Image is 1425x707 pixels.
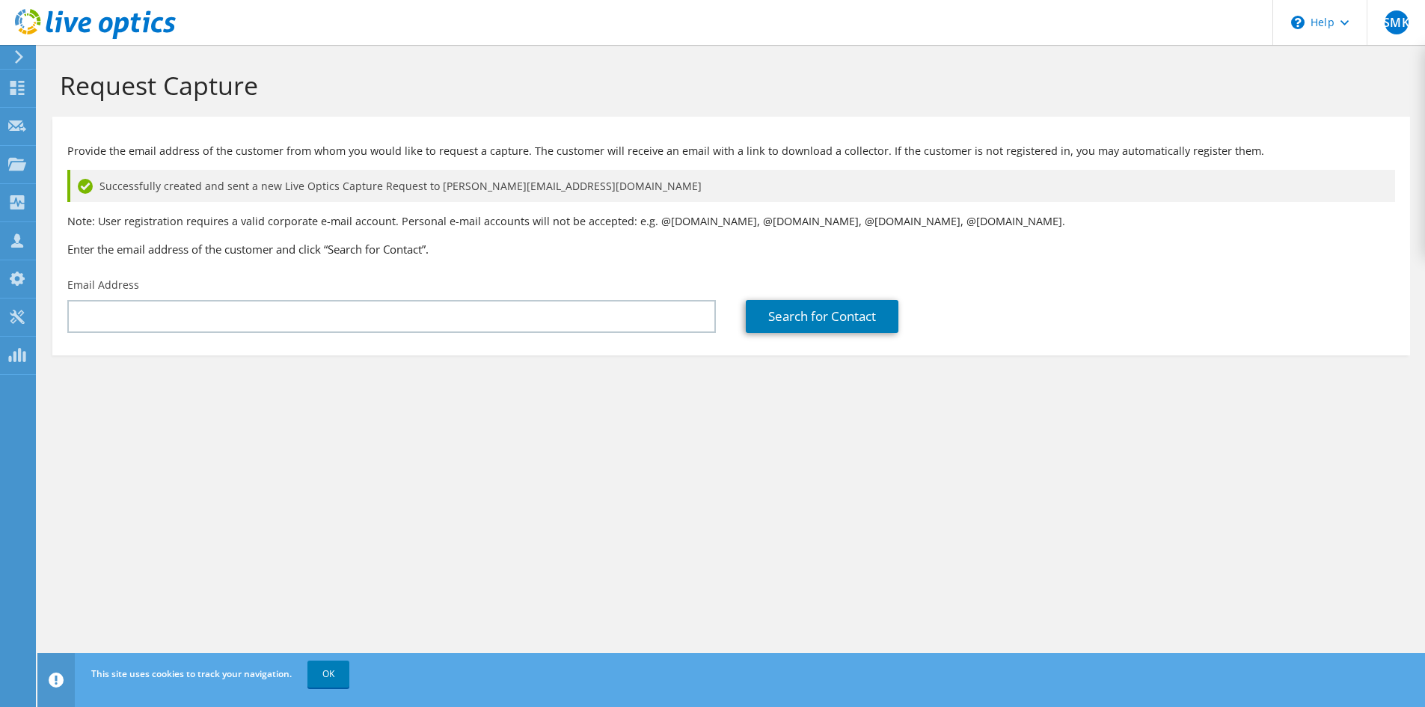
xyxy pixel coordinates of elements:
h3: Enter the email address of the customer and click “Search for Contact”. [67,241,1395,257]
p: Note: User registration requires a valid corporate e-mail account. Personal e-mail accounts will ... [67,213,1395,230]
p: Provide the email address of the customer from whom you would like to request a capture. The cust... [67,143,1395,159]
svg: \n [1291,16,1305,29]
span: Successfully created and sent a new Live Optics Capture Request to [PERSON_NAME][EMAIL_ADDRESS][D... [99,178,702,195]
span: This site uses cookies to track your navigation. [91,667,292,680]
h1: Request Capture [60,70,1395,101]
span: SMK [1385,10,1409,34]
label: Email Address [67,278,139,293]
a: OK [307,661,349,688]
a: Search for Contact [746,300,898,333]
